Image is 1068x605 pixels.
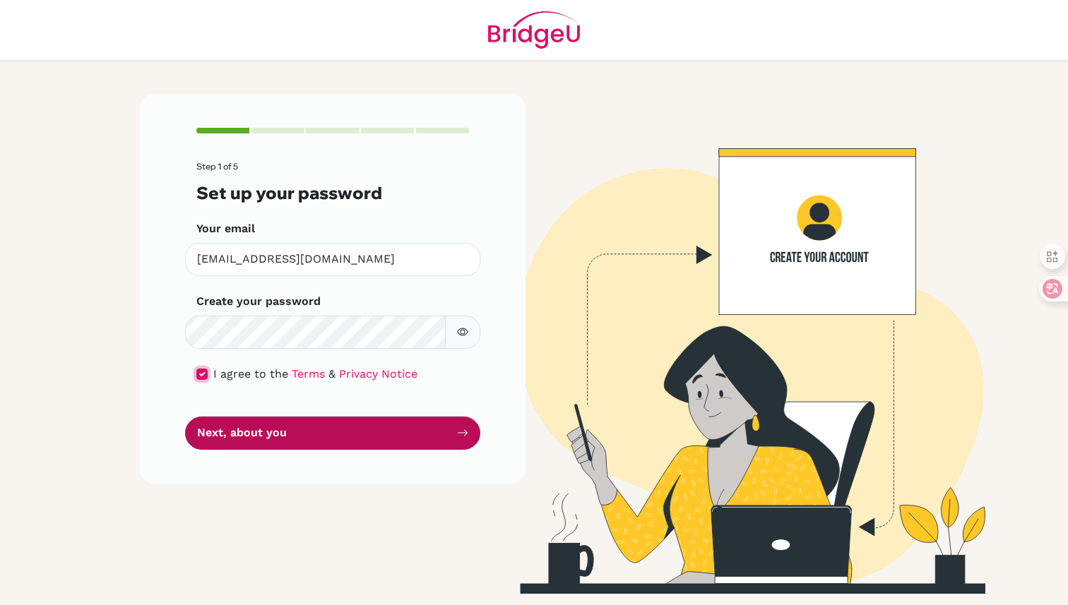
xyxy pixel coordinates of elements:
[185,243,480,276] input: Insert your email*
[196,293,321,310] label: Create your password
[196,220,255,237] label: Your email
[196,161,238,172] span: Step 1 of 5
[196,183,469,203] h3: Set up your password
[213,367,288,381] span: I agree to the
[185,417,480,450] button: Next, about you
[339,367,417,381] a: Privacy Notice
[328,367,336,381] span: &
[292,367,325,381] a: Terms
